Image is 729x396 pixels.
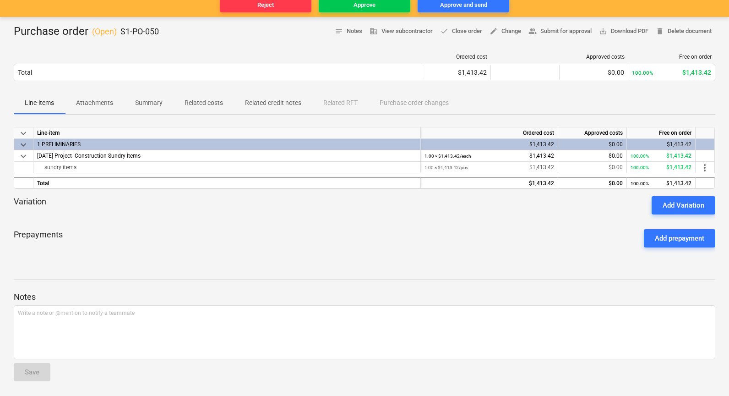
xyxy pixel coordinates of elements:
div: Ordered cost [421,127,558,139]
p: Line-items [25,98,54,108]
span: business [370,27,378,35]
span: keyboard_arrow_down [18,128,29,139]
div: Free on order [627,127,696,139]
div: 1 PRELIMINARIES [37,139,417,150]
span: Notes [335,26,362,37]
span: save_alt [599,27,607,35]
div: $0.00 [563,69,624,76]
button: Add prepayment [644,229,715,247]
button: Add Variation [652,196,715,214]
span: Change [490,26,521,37]
p: Variation [14,196,46,214]
div: Add Variation [663,199,704,211]
div: $1,413.42 [426,69,487,76]
span: done [440,27,448,35]
span: keyboard_arrow_down [18,151,29,162]
button: Notes [331,24,366,38]
button: Delete document [652,24,715,38]
div: $1,413.42 [631,139,691,150]
span: people_alt [528,27,537,35]
div: Purchase order [14,24,159,39]
div: Total [33,177,421,188]
div: $1,413.42 [424,139,554,150]
span: 3-01-39 Project- Construction Sundry Items [37,153,141,159]
div: Ordered cost [426,54,487,60]
span: Close order [440,26,482,37]
span: edit [490,27,498,35]
p: Prepayments [14,229,63,247]
div: $1,413.42 [631,178,691,189]
small: 100.00% [631,154,649,159]
p: S1-PO-050 [120,26,159,37]
div: Add prepayment [655,232,704,244]
small: 100.00% [631,181,649,186]
small: 100.00% [631,165,649,170]
iframe: Chat Widget [683,352,729,396]
small: 1.00 × $1,413.42 / each [424,154,471,159]
p: Related costs [185,98,223,108]
button: Download PDF [595,24,652,38]
div: $1,413.42 [631,150,691,162]
div: $1,413.42 [424,150,554,162]
p: Summary [135,98,163,108]
span: notes [335,27,343,35]
div: Line-item [33,127,421,139]
div: $1,413.42 [632,69,711,76]
span: Submit for approval [528,26,592,37]
button: View subcontractor [366,24,436,38]
div: $0.00 [562,178,623,189]
small: 1.00 × $1,413.42 / pcs [424,165,468,170]
div: $0.00 [562,162,623,173]
p: Related credit notes [245,98,301,108]
div: Approved costs [558,127,627,139]
button: Close order [436,24,486,38]
span: View subcontractor [370,26,433,37]
span: more_vert [699,162,710,173]
div: Free on order [632,54,712,60]
div: $0.00 [562,150,623,162]
div: Approved costs [563,54,625,60]
div: $1,413.42 [631,162,691,173]
span: Download PDF [599,26,648,37]
span: keyboard_arrow_down [18,139,29,150]
div: Total [18,69,32,76]
div: sundry items [37,162,417,173]
div: $1,413.42 [424,162,554,173]
p: Attachments [76,98,113,108]
p: ( Open ) [92,26,117,37]
span: delete [656,27,664,35]
p: Notes [14,291,715,302]
button: Change [486,24,525,38]
span: Delete document [656,26,712,37]
small: 100.00% [632,70,653,76]
div: $0.00 [562,139,623,150]
button: Submit for approval [525,24,595,38]
div: $1,413.42 [424,178,554,189]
